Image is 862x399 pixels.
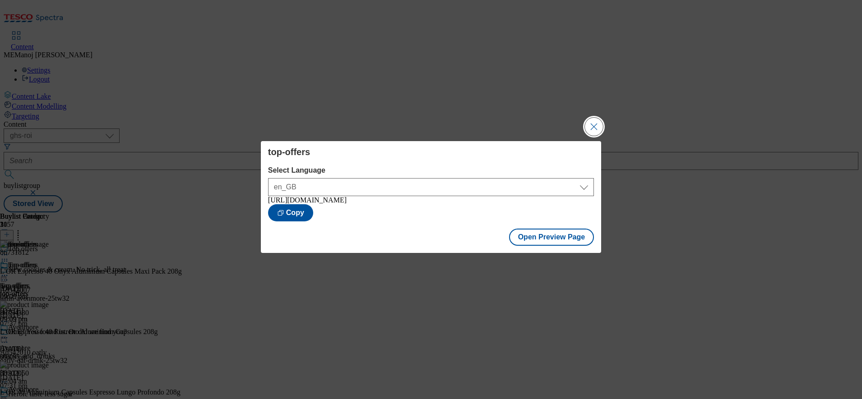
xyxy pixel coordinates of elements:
div: Modal [261,141,601,253]
h4: top-offers [268,147,594,157]
label: Select Language [268,166,594,174]
div: [URL][DOMAIN_NAME] [268,196,594,204]
button: Close Modal [585,118,603,136]
button: Copy [268,204,313,221]
button: Open Preview Page [509,229,594,246]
